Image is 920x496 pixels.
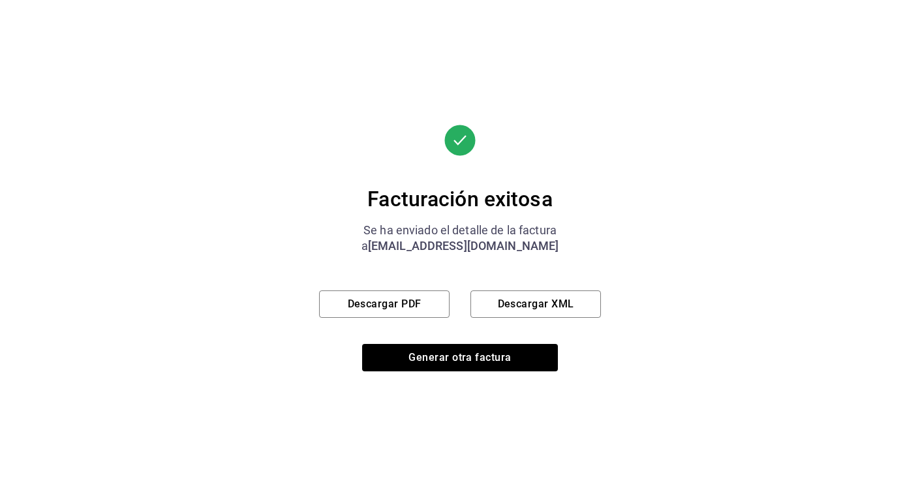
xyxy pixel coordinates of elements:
div: Facturación exitosa [319,186,601,212]
button: Descargar PDF [319,290,450,318]
div: Se ha enviado el detalle de la factura [319,223,601,238]
div: a [319,238,601,254]
span: [EMAIL_ADDRESS][DOMAIN_NAME] [368,239,559,253]
button: Descargar XML [470,290,601,318]
button: Generar otra factura [362,344,558,371]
